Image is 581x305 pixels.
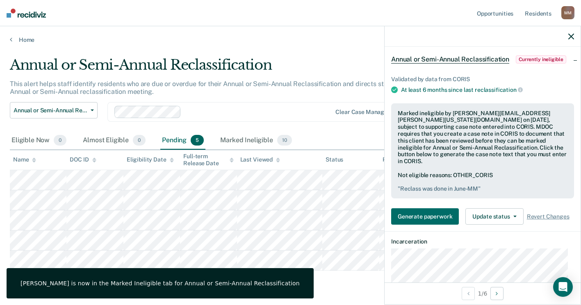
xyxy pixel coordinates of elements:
[516,55,566,64] span: Currently ineligible
[183,153,233,167] div: Full-term Release Date
[335,109,392,116] div: Clear case managers
[527,213,570,220] span: Revert Changes
[391,208,459,225] button: Generate paperwork
[462,287,475,300] button: Previous Opportunity
[10,57,446,80] div: Annual or Semi-Annual Reclassification
[219,132,293,150] div: Marked Ineligible
[385,46,581,73] div: Annual or Semi-Annual ReclassificationCurrently ineligible
[13,156,36,163] div: Name
[383,156,421,163] div: Pending for
[553,277,573,297] div: Open Intercom Messenger
[10,80,437,96] p: This alert helps staff identify residents who are due or overdue for their Annual or Semi-Annual ...
[10,132,68,150] div: Eligible Now
[21,280,300,287] div: [PERSON_NAME] is now in the Marked Ineligible tab for Annual or Semi-Annual Reclassification
[14,107,87,114] span: Annual or Semi-Annual Reclassification
[385,282,581,304] div: 1 / 6
[54,135,66,146] span: 0
[70,156,96,163] div: DOC ID
[326,156,343,163] div: Status
[127,156,174,163] div: Eligibility Date
[465,208,523,225] button: Update status
[490,287,504,300] button: Next Opportunity
[10,36,571,43] a: Home
[133,135,146,146] span: 0
[391,208,462,225] a: Generate paperwork
[191,135,204,146] span: 5
[277,135,292,146] span: 10
[401,86,574,93] div: At least 6 months since last
[398,110,567,165] div: Marked ineligible by [PERSON_NAME][EMAIL_ADDRESS][PERSON_NAME][US_STATE][DOMAIN_NAME] on [DATE], ...
[561,6,574,19] div: M M
[475,86,523,93] span: reclassification
[7,9,46,18] img: Recidiviz
[81,132,147,150] div: Almost Eligible
[398,185,567,192] pre: " Reclass was done in June-MM "
[391,238,574,245] dt: Incarceration
[240,156,280,163] div: Last Viewed
[398,172,567,192] div: Not eligible reasons: OTHER_CORIS
[160,132,205,150] div: Pending
[391,76,574,83] div: Validated by data from CORIS
[391,55,509,64] span: Annual or Semi-Annual Reclassification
